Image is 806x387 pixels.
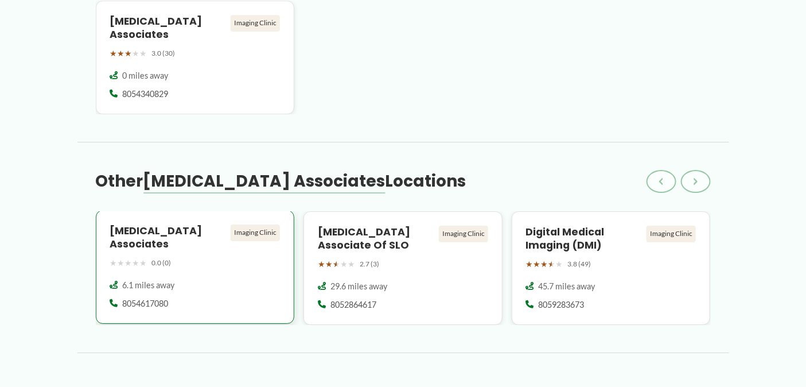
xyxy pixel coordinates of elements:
[231,225,280,241] div: Imaging Clinic
[647,226,696,242] div: Imaging Clinic
[118,256,125,270] span: ★
[659,175,664,188] span: ‹
[512,211,711,325] a: Digital Medical Imaging (DMI) Imaging Clinic ★★★★★ 3.8 (49) 45.7 miles away 8059283673
[541,257,548,272] span: ★
[231,15,280,31] div: Imaging Clinic
[539,299,585,311] span: 8059283673
[439,226,488,242] div: Imaging Clinic
[96,171,466,192] h3: Other Locations
[333,257,340,272] span: ★
[526,257,534,272] span: ★
[133,256,140,270] span: ★
[318,257,325,272] span: ★
[694,175,698,188] span: ›
[123,70,169,82] span: 0 miles away
[568,258,591,270] span: 3.8 (49)
[539,281,595,292] span: 45.7 miles away
[340,257,348,272] span: ★
[303,211,503,325] a: [MEDICAL_DATA] Associate of SLO Imaging Clinic ★★★★★ 2.7 (3) 29.6 miles away 8052864617
[330,299,376,311] span: 8052864617
[96,211,295,325] a: [MEDICAL_DATA] Associates Imaging Clinic ★★★★★ 0.0 (0) 6.1 miles away 8054617080
[330,281,387,292] span: 29.6 miles away
[534,257,541,272] span: ★
[556,257,563,272] span: ★
[110,15,227,41] h4: [MEDICAL_DATA] Associates
[348,257,355,272] span: ★
[140,256,147,270] span: ★
[118,46,125,61] span: ★
[123,88,169,100] span: 8054340829
[548,257,556,272] span: ★
[96,1,295,114] a: [MEDICAL_DATA] Associates Imaging Clinic ★★★★★ 3.0 (30) 0 miles away 8054340829
[526,226,643,252] h4: Digital Medical Imaging (DMI)
[110,46,118,61] span: ★
[140,46,147,61] span: ★
[123,280,175,291] span: 6.1 miles away
[360,258,379,270] span: 2.7 (3)
[152,257,172,269] span: 0.0 (0)
[125,46,133,61] span: ★
[152,47,176,60] span: 3.0 (30)
[143,170,386,192] span: [MEDICAL_DATA] Associates
[318,226,434,252] h4: [MEDICAL_DATA] Associate of SLO
[647,170,676,193] button: ‹
[123,298,169,309] span: 8054617080
[325,257,333,272] span: ★
[133,46,140,61] span: ★
[110,225,227,251] h4: [MEDICAL_DATA] Associates
[110,256,118,270] span: ★
[681,170,711,193] button: ›
[125,256,133,270] span: ★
